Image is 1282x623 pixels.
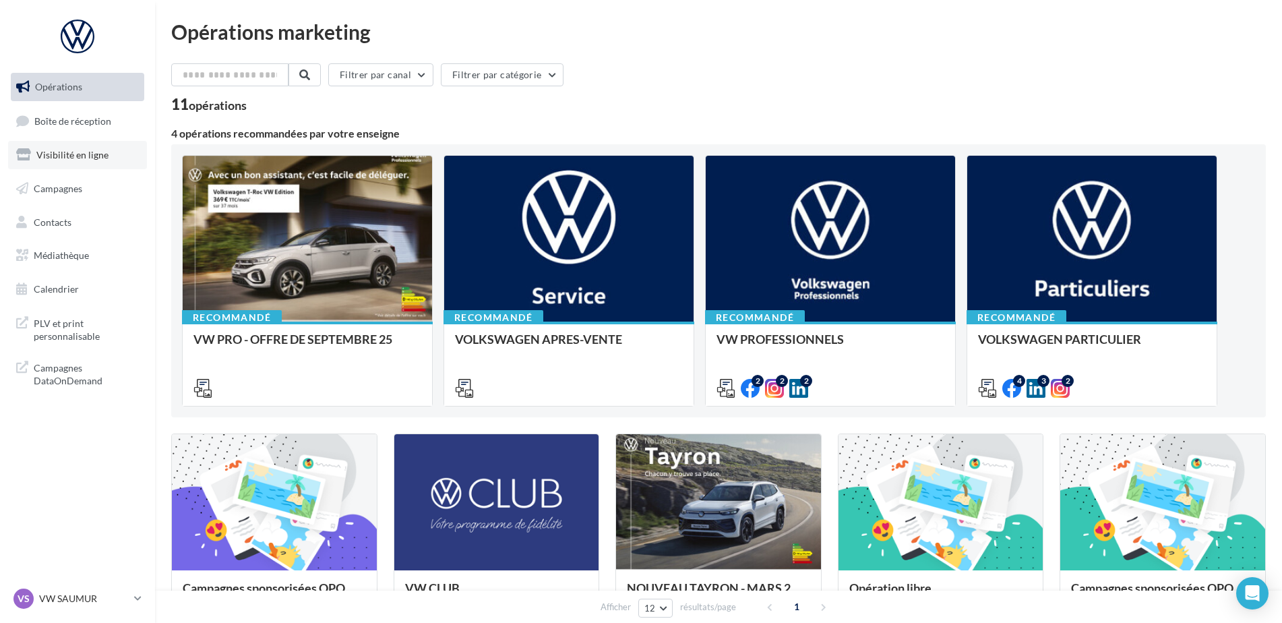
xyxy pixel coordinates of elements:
div: NOUVEAU TAYRON - MARS 2025 [627,581,810,608]
span: Opérations [35,81,82,92]
div: VW PROFESSIONNELS [716,332,944,359]
div: 11 [171,97,247,112]
span: résultats/page [680,601,736,614]
button: Filtrer par canal [328,63,433,86]
a: VS VW SAUMUR [11,586,144,612]
span: Campagnes DataOnDemand [34,359,139,388]
div: Recommandé [967,310,1066,325]
span: Campagnes [34,183,82,194]
div: 3 [1037,375,1049,387]
span: Contacts [34,216,71,227]
span: 12 [644,603,656,614]
a: PLV et print personnalisable [8,309,147,349]
div: 2 [1062,375,1074,387]
span: Médiathèque [34,249,89,261]
div: Recommandé [182,310,282,325]
div: 2 [800,375,812,387]
a: Campagnes [8,175,147,203]
a: Opérations [8,73,147,101]
div: Recommandé [705,310,805,325]
a: Contacts [8,208,147,237]
a: Boîte de réception [8,107,147,136]
div: Open Intercom Messenger [1236,577,1269,610]
button: Filtrer par catégorie [441,63,563,86]
div: 2 [776,375,788,387]
div: opérations [189,99,247,111]
div: VOLKSWAGEN PARTICULIER [978,332,1206,359]
div: 2 [752,375,764,387]
span: 1 [786,596,807,618]
div: Recommandé [444,310,543,325]
div: Opérations marketing [171,22,1266,42]
span: VS [18,592,30,605]
a: Visibilité en ligne [8,141,147,169]
a: Calendrier [8,275,147,303]
a: Médiathèque [8,241,147,270]
div: Campagnes sponsorisées OPO [1071,581,1254,608]
span: Calendrier [34,283,79,295]
div: Opération libre [849,581,1033,608]
p: VW SAUMUR [39,592,129,605]
span: PLV et print personnalisable [34,314,139,343]
span: Boîte de réception [34,115,111,126]
button: 12 [638,599,673,618]
div: VW PRO - OFFRE DE SEPTEMBRE 25 [193,332,421,359]
span: Afficher [601,601,631,614]
div: VW CLUB [405,581,588,608]
div: Campagnes sponsorisées OPO Septembre [183,581,366,608]
span: Visibilité en ligne [36,149,109,160]
div: 4 opérations recommandées par votre enseigne [171,128,1266,139]
div: 4 [1013,375,1025,387]
div: VOLKSWAGEN APRES-VENTE [455,332,683,359]
a: Campagnes DataOnDemand [8,353,147,393]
